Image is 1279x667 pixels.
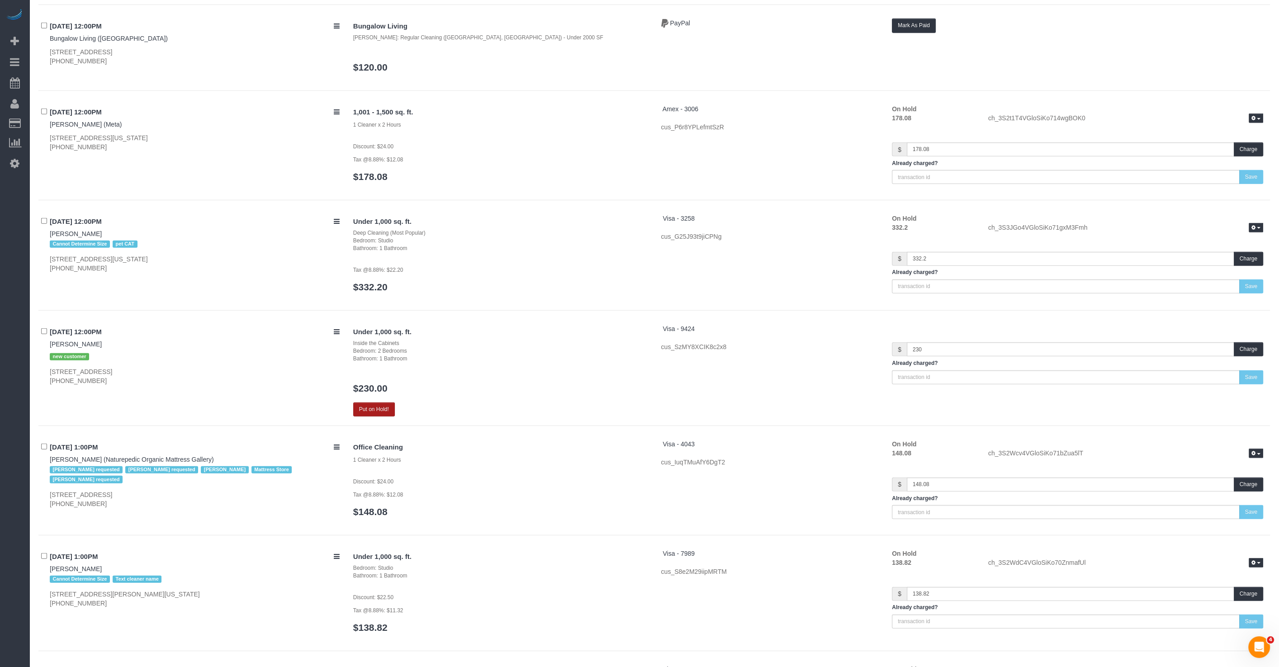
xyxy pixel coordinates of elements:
h5: Already charged? [892,496,1263,501]
strong: 148.08 [892,449,911,457]
a: $332.20 [353,282,388,292]
small: Discount: $22.50 [353,594,393,601]
div: Tags [50,573,340,585]
div: Tags [50,464,340,486]
a: $148.08 [353,506,388,517]
a: Amex - 3006 [663,105,698,113]
h4: 1,001 - 1,500 sq. ft. [353,109,648,116]
span: Cannot Determine Size [50,241,110,248]
span: [PERSON_NAME] requested [50,466,123,473]
h4: Bungalow Living [353,23,648,30]
div: cus_SzMY8XCIK8c2x8 [661,342,879,351]
small: Tax @8.88%: $12.08 [353,156,403,163]
a: Visa - 4043 [663,440,695,448]
span: $ [892,342,907,356]
button: Put on Hold! [353,402,395,416]
input: transaction id [892,170,1240,184]
input: transaction id [892,370,1240,384]
div: Tags [50,349,340,363]
span: $ [892,252,907,266]
div: Bathroom: 1 Bathroom [353,245,648,252]
div: Inside the Cabinets [353,340,648,347]
a: [PERSON_NAME] [50,565,102,572]
strong: 178.08 [892,114,911,122]
h4: [DATE] 1:00PM [50,444,340,451]
div: ch_3S2WdC4VGloSiKo70ZnmafUl [981,558,1270,569]
h4: [DATE] 12:00PM [50,328,340,336]
h5: Already charged? [892,161,1263,166]
a: Visa - 9424 [663,325,695,332]
div: [STREET_ADDRESS] [PHONE_NUMBER] [50,367,340,385]
small: Tax @8.88%: $11.32 [353,607,403,614]
strong: On Hold [892,215,916,222]
div: [PERSON_NAME]: Regular Cleaning ([GEOGRAPHIC_DATA], [GEOGRAPHIC_DATA]) - Under 2000 SF [353,34,648,42]
button: Charge [1234,142,1263,156]
div: Bathroom: 1 Bathroom [353,572,648,580]
h4: Under 1,000 sq. ft. [353,328,648,336]
div: [STREET_ADDRESS][US_STATE] [PHONE_NUMBER] [50,255,340,273]
h5: Already charged? [892,360,1263,366]
h4: Under 1,000 sq. ft. [353,553,648,561]
div: [STREET_ADDRESS][US_STATE] [PHONE_NUMBER] [50,133,340,151]
input: transaction id [892,505,1240,519]
strong: 332.2 [892,224,908,231]
small: 1 Cleaner x 2 Hours [353,122,401,128]
button: Charge [1234,478,1263,492]
small: Discount: $24.00 [353,143,393,150]
a: Visa - 7989 [663,550,695,557]
strong: 138.82 [892,559,911,566]
h5: Already charged? [892,270,1263,275]
small: Tax @8.88%: $22.20 [353,267,403,273]
div: ch_3S2t1T4VGloSiKo714wgBOK0 [981,114,1270,124]
a: $120.00 [353,62,388,72]
div: Bedroom: Studio [353,564,648,572]
h4: [DATE] 12:00PM [50,218,340,226]
span: Text cleaner name [113,576,161,583]
button: Charge [1234,587,1263,601]
iframe: Intercom live chat [1248,636,1270,658]
span: 4 [1267,636,1274,643]
a: [PERSON_NAME] [50,341,102,348]
small: 1 Cleaner x 2 Hours [353,457,401,463]
div: Bathroom: 1 Bathroom [353,355,648,363]
div: Tags [50,238,340,250]
a: PayPal [670,19,690,27]
strong: On Hold [892,105,916,113]
span: $ [892,587,907,601]
h4: [DATE] 12:00PM [50,23,340,30]
a: $230.00 [353,383,388,393]
a: $178.08 [353,171,388,182]
a: [PERSON_NAME] [50,230,102,237]
a: Visa - 3258 [663,215,695,222]
div: cus_G25J93t9jiCPNg [661,232,879,241]
div: Bedroom: Studio [353,237,648,245]
h5: Already charged? [892,605,1263,610]
div: cus_S8e2M29iipMRTM [661,567,879,576]
div: cus_IuqTMuAfY6DgT2 [661,458,879,467]
span: [PERSON_NAME] requested [125,466,198,473]
span: [PERSON_NAME] requested [50,476,123,483]
button: Charge [1234,252,1263,266]
span: $ [892,142,907,156]
span: Cannot Determine Size [50,576,110,583]
div: Bedroom: 2 Bedrooms [353,347,648,355]
span: $ [892,478,907,492]
a: $138.82 [353,622,388,633]
a: [PERSON_NAME] (Meta) [50,121,122,128]
small: Discount: $24.00 [353,478,393,485]
div: ch_3S2Wcv4VGloSiKo71bZua5lT [981,449,1270,459]
img: Automaid Logo [5,9,24,22]
span: pet CAT [113,241,137,248]
h4: [DATE] 12:00PM [50,109,340,116]
a: [PERSON_NAME] (Naturepedic Organic Mattress Gallery) [50,456,214,463]
input: transaction id [892,615,1240,629]
span: new customer [50,353,89,360]
h4: Office Cleaning [353,444,648,451]
input: transaction id [892,279,1240,293]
